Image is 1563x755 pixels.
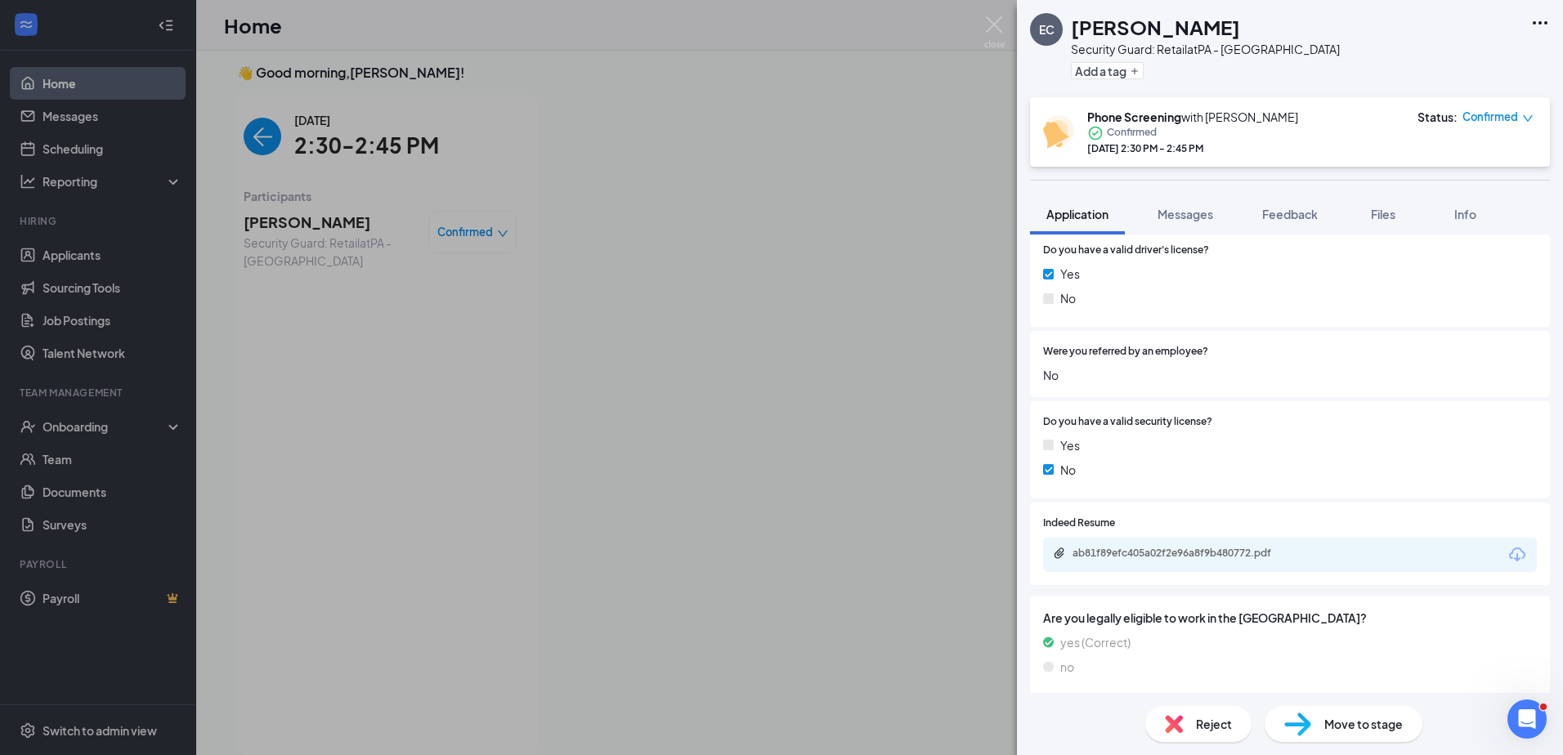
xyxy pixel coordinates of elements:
[1262,207,1318,221] span: Feedback
[1530,13,1550,33] svg: Ellipses
[1043,414,1212,430] span: Do you have a valid security license?
[1060,265,1080,283] span: Yes
[1324,715,1403,733] span: Move to stage
[1043,609,1537,627] span: Are you legally eligible to work in the [GEOGRAPHIC_DATA]?
[1060,461,1076,479] span: No
[1417,109,1458,125] div: Status :
[1087,109,1298,125] div: with [PERSON_NAME]
[1046,207,1108,221] span: Application
[1087,109,1181,124] b: Phone Screening
[1043,366,1537,384] span: No
[1522,113,1534,124] span: down
[1071,41,1340,57] div: Security Guard: Retail at PA - [GEOGRAPHIC_DATA]
[1158,207,1213,221] span: Messages
[1507,699,1547,739] iframe: Intercom live chat
[1462,109,1518,125] span: Confirmed
[1039,21,1055,38] div: EC
[1087,125,1104,141] svg: CheckmarkCircle
[1043,243,1209,258] span: Do you have a valid driver's license?
[1060,289,1076,307] span: No
[1053,547,1066,560] svg: Paperclip
[1043,344,1208,360] span: Were you referred by an employee?
[1371,207,1395,221] span: Files
[1073,547,1301,560] div: ab81f89efc405a02f2e96a8f9b480772.pdf
[1507,545,1527,565] svg: Download
[1060,633,1131,651] span: yes (Correct)
[1053,547,1318,562] a: Paperclipab81f89efc405a02f2e96a8f9b480772.pdf
[1196,715,1232,733] span: Reject
[1060,658,1074,676] span: no
[1107,125,1157,141] span: Confirmed
[1060,436,1080,454] span: Yes
[1130,66,1140,76] svg: Plus
[1454,207,1476,221] span: Info
[1087,141,1298,155] div: [DATE] 2:30 PM - 2:45 PM
[1043,516,1115,531] span: Indeed Resume
[1071,13,1240,41] h1: [PERSON_NAME]
[1071,62,1144,79] button: PlusAdd a tag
